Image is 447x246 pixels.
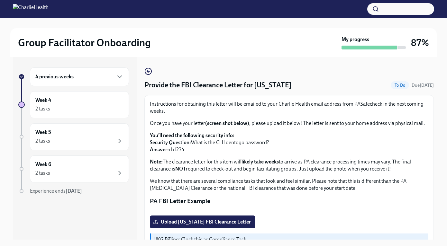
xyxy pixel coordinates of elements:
p: The clearance letter for this item will to arrive as PA clearance processing times may vary. The ... [150,158,428,172]
div: 2 tasks [35,105,50,112]
p: What is the CH Identogo password? ch1234 [150,132,428,153]
strong: My progress [342,36,369,43]
h6: 4 previous weeks [35,73,74,80]
p: Once you have your letter , please upload it below! The letter is sent to your home address via p... [150,120,428,127]
strong: (screen shot below) [205,120,249,126]
a: Week 42 tasks [18,91,129,118]
strong: Answer: [150,146,169,153]
h6: Week 4 [35,97,51,104]
h3: 87% [411,37,429,48]
label: Upload [US_STATE] FBI Clearance Letter [150,215,255,228]
strong: Security Question: [150,139,191,145]
span: Experience ends [30,188,82,194]
strong: You'll need the following security info: [150,132,234,138]
h6: Week 6 [35,161,51,168]
p: We know that there are several compliance tasks that look and feel similar. Please note that this... [150,178,428,192]
div: 4 previous weeks [30,67,129,86]
span: Upload [US_STATE] FBI Clearance Letter [154,219,251,225]
strong: NOT [175,166,186,172]
strong: likely take weeks [242,159,279,165]
p: UKG Billing: Clock this as Compliance Task [153,236,426,243]
h2: Group Facilitator Onboarding [18,36,151,49]
strong: [DATE] [420,83,434,88]
strong: [DATE] [66,188,82,194]
div: 2 tasks [35,137,50,145]
img: CharlieHealth [13,4,49,14]
strong: Note: [150,159,163,165]
p: Instructions for obtaining this letter will be emailed to your Charlie Health email address from ... [150,101,428,115]
h4: Provide the FBI Clearance Letter for [US_STATE] [144,80,292,90]
a: Week 52 tasks [18,123,129,150]
a: Week 62 tasks [18,155,129,182]
h6: Week 5 [35,129,51,136]
span: October 28th, 2025 08:00 [412,82,434,88]
span: To Do [391,83,409,88]
span: Due [412,83,434,88]
p: PA FBI Letter Example [150,197,428,205]
div: 2 tasks [35,170,50,177]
